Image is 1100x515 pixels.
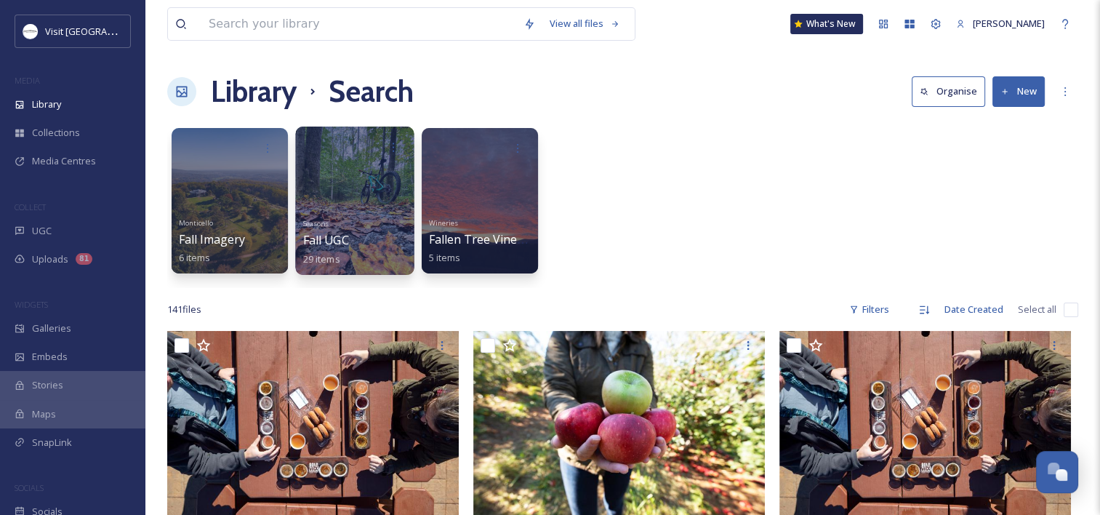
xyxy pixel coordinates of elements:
span: WIDGETS [15,299,48,310]
div: 81 [76,253,92,265]
span: Fall Imagery [179,231,245,247]
span: Embeds [32,350,68,364]
a: Library [211,70,297,113]
img: Circle%20Logo.png [23,24,38,39]
a: View all files [542,9,627,38]
span: [PERSON_NAME] [973,17,1045,30]
span: 6 items [179,251,210,264]
button: New [992,76,1045,106]
span: UGC [32,224,52,238]
a: WineriesFallen Tree Vineyard5 items [429,215,541,264]
button: Organise [912,76,985,106]
span: SnapLink [32,436,72,450]
span: COLLECT [15,201,46,212]
a: [PERSON_NAME] [949,9,1052,38]
span: Monticello [179,218,213,228]
span: Select all [1018,303,1056,316]
span: Wineries [429,218,458,228]
div: Date Created [937,295,1011,324]
input: Search your library [201,8,516,40]
span: Stories [32,378,63,392]
span: MEDIA [15,75,40,86]
h1: Search [329,70,414,113]
button: Open Chat [1036,451,1078,493]
span: Maps [32,407,56,421]
span: Fallen Tree Vineyard [429,231,541,247]
span: 5 items [429,251,460,264]
span: Library [32,97,61,111]
span: Fall UGC [303,232,349,248]
span: Visit [GEOGRAPHIC_DATA] [45,24,158,38]
span: Seasons [303,218,329,228]
span: Galleries [32,322,71,335]
span: SOCIALS [15,482,44,493]
a: MonticelloFall Imagery6 items [179,215,245,264]
a: What's New [790,14,863,34]
span: 141 file s [167,303,201,316]
span: Uploads [32,252,68,266]
a: SeasonsFall UGC29 items [303,215,349,265]
span: Collections [32,126,80,140]
div: Filters [842,295,896,324]
span: Media Centres [32,154,96,168]
span: 29 items [303,252,340,265]
a: Organise [912,76,992,106]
